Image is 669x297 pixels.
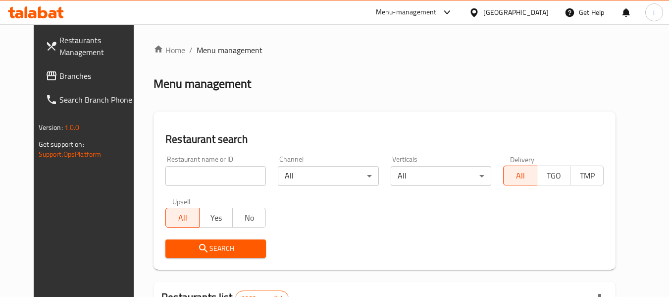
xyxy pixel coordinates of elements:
span: i [653,7,655,18]
label: Upsell [172,198,191,205]
a: Branches [38,64,146,88]
button: All [165,208,199,228]
input: Search for restaurant name or ID.. [165,166,266,186]
li: / [189,44,193,56]
span: Search Branch Phone [59,94,138,106]
span: Restaurants Management [59,34,138,58]
div: All [278,166,378,186]
button: No [232,208,266,228]
a: Search Branch Phone [38,88,146,112]
button: Yes [199,208,233,228]
span: Search [173,242,258,255]
span: All [170,211,195,225]
button: Search [165,239,266,258]
span: TMP [574,169,600,183]
a: Home [154,44,185,56]
div: All [391,166,491,186]
button: TGO [537,166,570,185]
span: Yes [204,211,229,225]
a: Restaurants Management [38,28,146,64]
div: [GEOGRAPHIC_DATA] [483,7,549,18]
h2: Restaurant search [165,132,604,147]
span: Branches [59,70,138,82]
span: Version: [39,121,63,134]
label: Delivery [510,156,535,163]
a: Support.OpsPlatform [39,148,102,161]
button: TMP [570,166,604,185]
span: Menu management [197,44,262,56]
span: 1.0.0 [64,121,80,134]
span: TGO [541,169,566,183]
button: All [503,166,537,185]
nav: breadcrumb [154,44,616,56]
h2: Menu management [154,76,251,92]
div: Menu-management [376,6,437,18]
span: All [508,169,533,183]
span: Get support on: [39,138,84,151]
span: No [237,211,262,225]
